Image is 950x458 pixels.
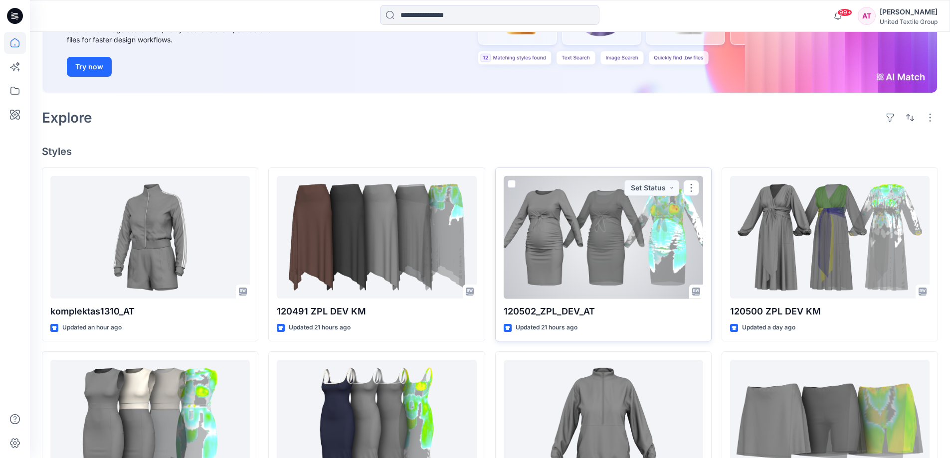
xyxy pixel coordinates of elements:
[50,176,250,299] a: komplektas1310_AT
[516,322,577,333] p: Updated 21 hours ago
[730,305,930,318] p: 120500 ZPL DEV KM
[62,322,122,333] p: Updated an hour ago
[504,305,703,318] p: 120502_ZPL_DEV_AT
[742,322,795,333] p: Updated a day ago
[67,24,291,45] div: Use text or image search to quickly locate relevant, editable .bw files for faster design workflows.
[858,7,876,25] div: AT
[289,322,351,333] p: Updated 21 hours ago
[880,6,938,18] div: [PERSON_NAME]
[67,57,112,77] button: Try now
[42,146,938,157] h4: Styles
[880,18,938,25] div: United Textile Group
[837,8,852,16] span: 99+
[504,176,703,299] a: 120502_ZPL_DEV_AT
[277,305,476,318] p: 120491 ZPL DEV KM
[50,305,250,318] p: komplektas1310_AT
[277,176,476,299] a: 120491 ZPL DEV KM
[42,110,92,126] h2: Explore
[730,176,930,299] a: 120500 ZPL DEV KM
